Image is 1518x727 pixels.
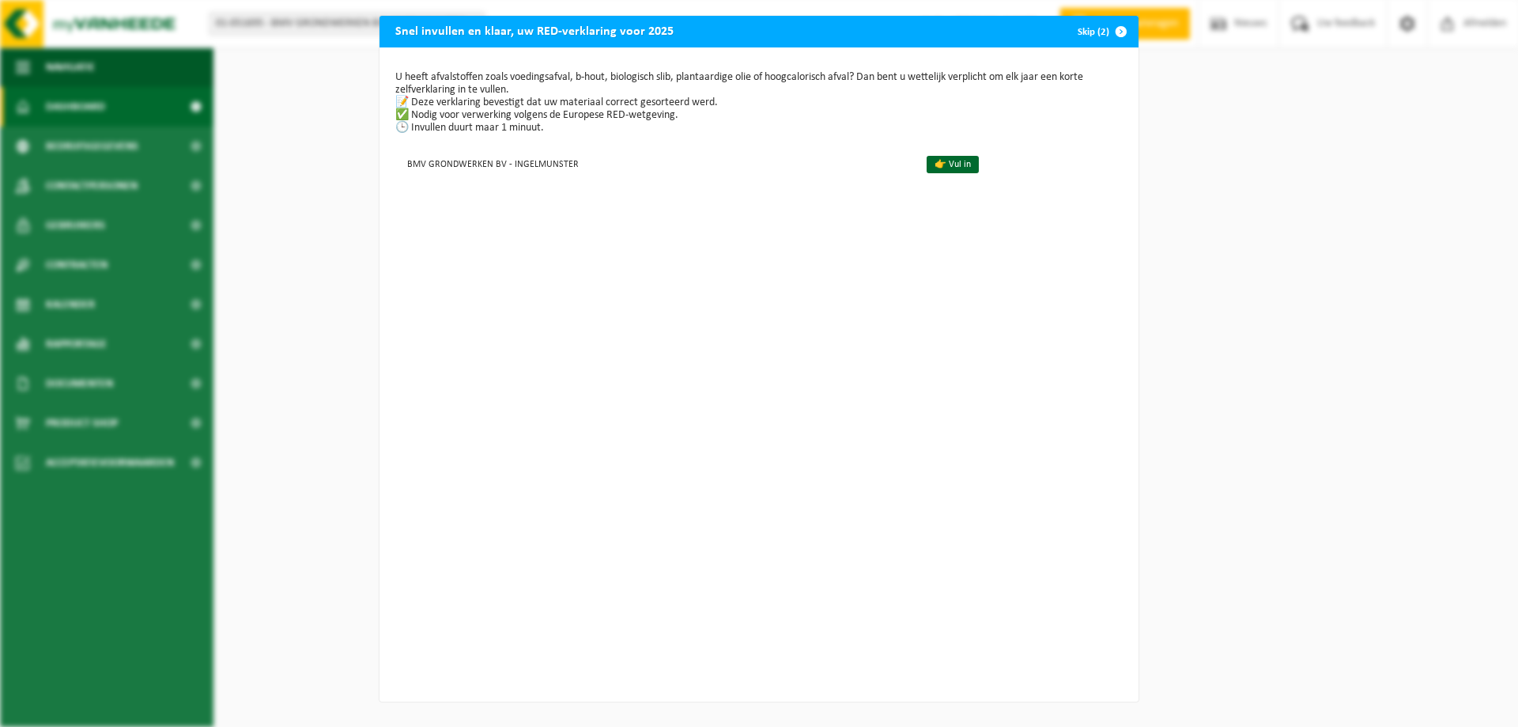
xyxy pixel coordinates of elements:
[927,156,979,173] a: 👉 Vul in
[395,150,913,176] td: BMV GRONDWERKEN BV - INGELMUNSTER
[1065,16,1137,47] button: Skip (2)
[8,692,264,727] iframe: chat widget
[379,16,689,46] h2: Snel invullen en klaar, uw RED-verklaring voor 2025
[395,71,1123,134] p: U heeft afvalstoffen zoals voedingsafval, b-hout, biologisch slib, plantaardige olie of hoogcalor...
